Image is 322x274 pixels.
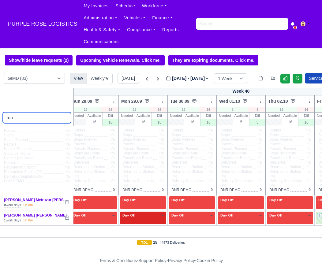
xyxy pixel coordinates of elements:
div: Diff [152,113,167,119]
span: Parcels [73,142,86,146]
span: Stops [269,133,279,137]
span: Mon 29.09 [121,98,142,104]
span: Stops Planned [73,137,97,142]
div: Available [282,113,298,119]
span: Wed 01.10 [219,98,240,104]
span: Delivery Completion (%) [220,179,254,188]
span: n/a [208,160,213,165]
span: n/a [110,160,115,165]
div: Needed [168,113,184,119]
span: n/a [256,146,262,151]
span: Returned to Station [122,165,154,169]
div: 16 [200,119,216,126]
span: Parcels [171,142,184,146]
a: Administration [80,12,121,24]
span: Parcels per Route [171,156,201,160]
span: Day Off [219,213,235,217]
strong: 15 [153,240,157,245]
div: Diff [249,113,265,119]
span: Parcels Planned [122,146,149,151]
span: n/a [256,133,262,137]
span: Thu 02.10 [268,98,288,104]
a: Support Policy [138,258,167,263]
span: n/a [305,133,311,137]
span: Parcels per Route [122,156,152,160]
span: Parcels [4,142,16,147]
span: Stops [4,133,13,138]
div: 16 [103,119,118,126]
div: -14 [297,107,314,112]
span: Stops [220,133,230,137]
span: DNR DPMO [4,179,24,183]
div: 0h 0m [23,203,33,208]
div: Available [86,113,102,119]
span: DNR DPMO [171,188,191,192]
span: DNR DPMO [73,188,93,192]
a: Health & Safety [80,24,124,36]
span: Delivered [269,160,285,165]
span: Stops per Route [122,151,149,156]
a: [PERSON_NAME] Mefruzur [PERSON_NAME]... [4,198,86,202]
div: 16 [119,107,150,112]
a: They are expiring documents. Click me. [168,55,258,65]
span: n/a [110,151,115,155]
span: n/a [159,165,164,169]
span: n/a [256,142,262,146]
div: 5 [249,119,265,126]
span: n/a [110,165,115,169]
span: 0 [113,188,115,192]
a: Reports [159,24,182,36]
span: 0 [260,188,262,192]
span: Returned to Station (%) [122,169,156,179]
a: Vehicles [121,12,149,24]
span: Stops Planned [4,138,28,142]
span: Returned to Station [220,165,252,169]
span: Delivery Completion (%) [4,174,43,179]
div: 16 [168,107,199,112]
span: n/a [159,156,164,160]
span: Delivery Completion (%) [73,179,107,188]
span: n/a [208,151,213,155]
div: Available [135,113,151,119]
span: n/a [208,142,213,146]
span: Returned to Station (%) [269,169,303,179]
span: Parcels Planned [171,146,198,151]
span: DNR DPMO [122,188,142,192]
span: Tue 30.09 [170,98,189,104]
strong: 1 [4,218,6,222]
span: n/a [110,137,115,142]
span: n/a [65,170,70,174]
div: 16 [298,119,314,126]
button: Show/hide leave requests (2) [5,55,73,65]
span: n/a [65,165,70,169]
div: 16 [135,119,151,125]
span: n/a [208,156,213,160]
span: 0 [309,188,311,192]
span: Day Off [268,198,284,202]
span: Day Off [72,213,88,217]
span: n/a [256,179,262,183]
span: Stops Planned [122,137,146,142]
span: n/a [110,179,115,183]
div: Chat Widget [291,245,322,274]
span: Day Off [121,198,137,202]
span: n/a [305,128,311,132]
span: n/a [208,165,213,169]
span: Stops Planned [269,137,293,142]
span: n/a [110,169,115,174]
div: 16 [70,107,101,112]
div: 16 [152,119,167,126]
span: Day Off [72,198,88,202]
div: Needed [217,113,233,119]
a: Cookie Policy [197,258,223,263]
span: Stops Planned [220,137,244,142]
span: Routes [4,128,16,133]
span: Day Off [121,213,137,217]
span: n/a [159,179,164,183]
span: Day Off [219,198,235,202]
span: Returned to Station (%) [73,169,107,179]
span: n/a [305,165,311,169]
span: n/a [208,137,213,142]
span: Parcels Planned [73,146,100,151]
span: n/a [256,169,262,174]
